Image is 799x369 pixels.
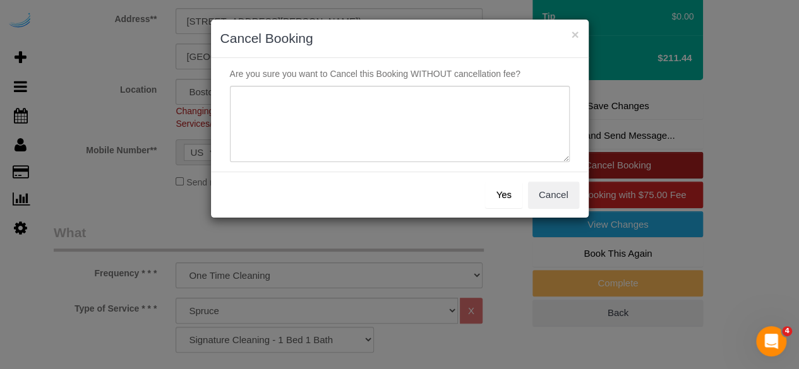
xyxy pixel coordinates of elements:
h3: Cancel Booking [220,29,579,48]
p: Are you sure you want to Cancel this Booking WITHOUT cancellation fee? [220,67,579,80]
span: 4 [782,326,792,336]
button: Cancel [528,182,579,208]
sui-modal: Cancel Booking [211,20,589,218]
button: × [571,28,579,41]
button: Yes [485,182,522,208]
iframe: Intercom live chat [756,326,786,356]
